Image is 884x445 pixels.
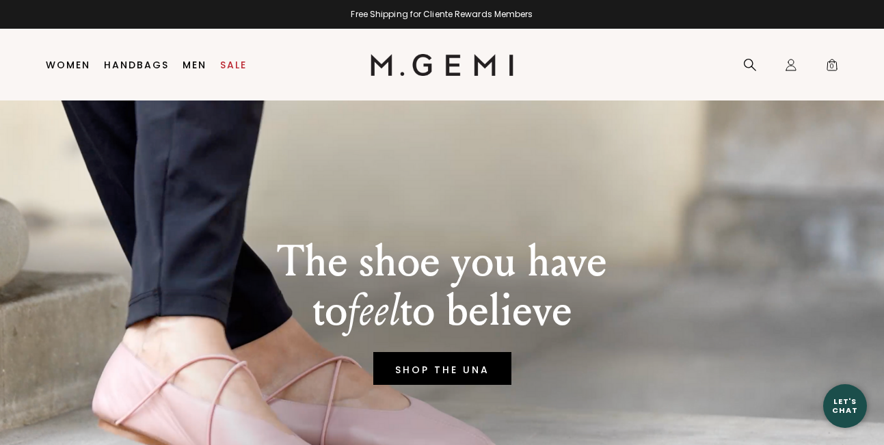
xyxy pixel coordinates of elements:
[277,237,607,286] p: The shoe you have
[825,61,839,75] span: 0
[823,397,867,414] div: Let's Chat
[104,59,169,70] a: Handbags
[277,286,607,336] p: to to believe
[373,352,511,385] a: SHOP THE UNA
[371,54,513,76] img: M.Gemi
[183,59,206,70] a: Men
[347,284,400,337] em: feel
[220,59,247,70] a: Sale
[46,59,90,70] a: Women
